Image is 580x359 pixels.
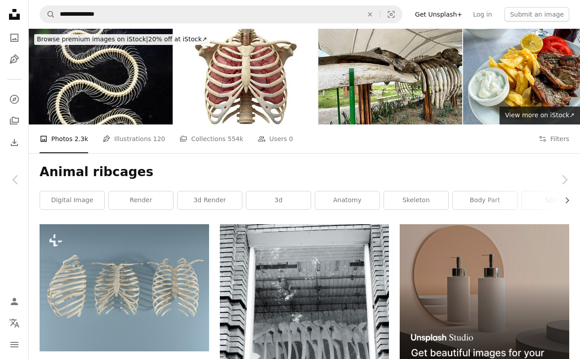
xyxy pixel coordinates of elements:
a: Browse premium images on iStock|20% off at iStock↗ [29,29,215,50]
img: Skeletal specimens of snakes [29,29,173,124]
a: skeleton [384,191,448,209]
a: Illustrations [5,50,23,68]
button: Submit an image [504,7,569,22]
a: Log in / Sign up [5,293,23,310]
a: Get Unsplash+ [410,7,468,22]
button: Menu [5,336,23,354]
a: Next [549,137,580,223]
span: 120 [153,134,165,144]
span: 0 [289,134,293,144]
span: View more on iStock ↗ [505,111,575,119]
a: View more on iStock↗ [500,106,580,124]
a: anatomy [315,191,379,209]
button: Filters [539,124,569,153]
button: Clear [360,6,380,23]
a: Download History [5,133,23,151]
a: Users 0 [258,124,293,153]
a: Collections [5,112,23,130]
a: Log in [468,7,497,22]
img: Whale skeleton exhibited in Puerto Lopez, Machalilla National Park, Manabí, Ecuador [318,29,462,124]
a: grayscale photo of glass window [220,349,389,357]
a: Photos [5,29,23,47]
a: Explore [5,90,23,108]
a: body part [453,191,517,209]
a: Illustrations 120 [103,124,165,153]
a: Collections 554k [179,124,243,153]
img: A group of three bones hanging from a string [40,224,209,351]
button: Search Unsplash [40,6,55,23]
a: 3d render [178,191,242,209]
a: 3d [246,191,311,209]
form: Find visuals sitewide [40,5,402,23]
span: 554k [228,134,243,144]
span: Browse premium images on iStock | [37,35,148,43]
button: Language [5,314,23,332]
img: Isolated Human Rib Cage and Lungs Anatomy [174,29,317,124]
div: 20% off at iStock ↗ [34,34,210,45]
a: digital image [40,191,104,209]
a: A group of three bones hanging from a string [40,284,209,292]
a: render [109,191,173,209]
h1: Animal ribcages [40,164,569,180]
button: Visual search [380,6,402,23]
